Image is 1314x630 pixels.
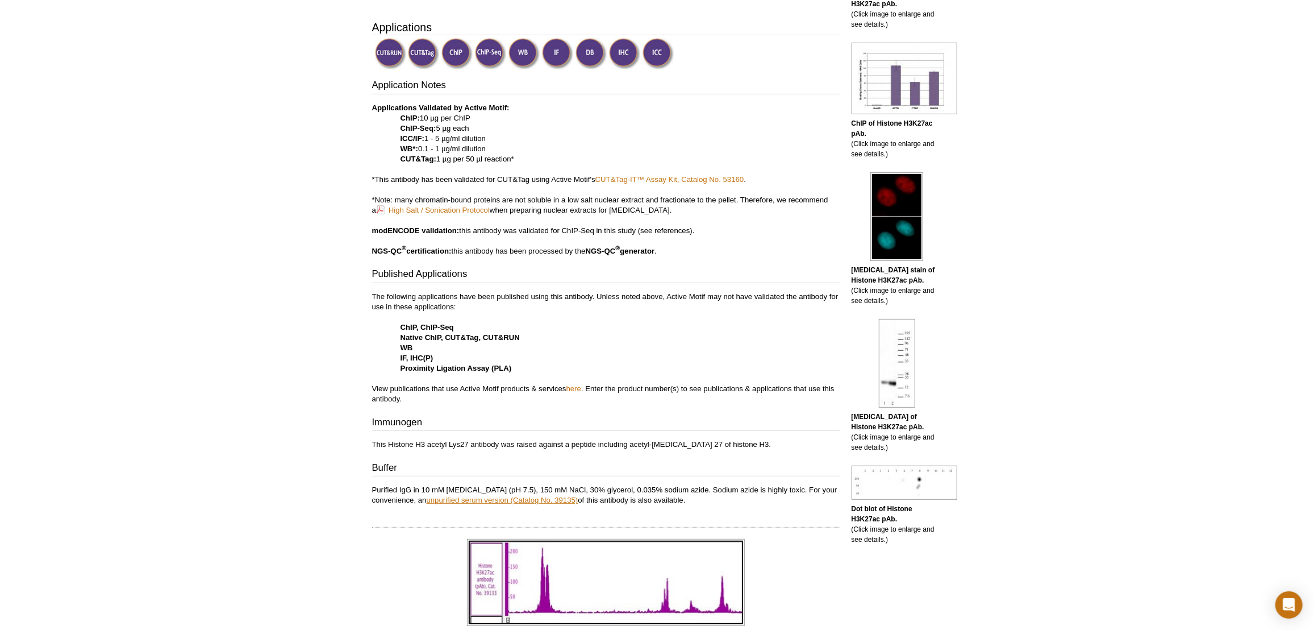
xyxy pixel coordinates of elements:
[372,226,460,235] b: modENCODE validation:
[401,134,425,143] strong: ICC/IF:
[852,118,942,159] p: (Click image to enlarge and see details.)
[595,175,744,184] a: CUT&Tag-IT™ Assay Kit, Catalog No. 53160
[852,413,924,431] b: [MEDICAL_DATA] of Histone H3K27ac pAb.
[870,172,923,261] img: Histone H3K27ac antibody (pAb) tested by immunofluorescence.
[852,412,942,453] p: (Click image to enlarge and see details.)
[372,461,840,477] h3: Buffer
[586,247,655,255] b: NGS-QC generator
[401,364,512,372] strong: Proximity Ligation Assay (PLA)
[401,323,454,331] strong: ChIP, ChIP-Seq
[879,319,915,408] img: Histone H3K27ac antibody (pAb) tested by Western blot.
[609,38,640,69] img: Immunohistochemistry Validated
[372,485,840,505] p: Purified IgG in 10 mM [MEDICAL_DATA] (pH 7.5), 150 mM NaCl, 30% glycerol, 0.035% sodium azide. So...
[372,292,840,404] p: The following applications have been published using this antibody. Unless noted above, Active Mo...
[566,384,581,393] a: here
[852,504,942,545] p: (Click image to enlarge and see details.)
[852,265,942,306] p: (Click image to enlarge and see details.)
[852,119,933,138] b: ChIP of Histone H3K27ac pAb.
[852,466,957,500] img: Histone H3K27ac antibody (pAb) tested by dot blot analysis.
[401,155,436,163] strong: CUT&Tag:
[408,38,439,69] img: CUT&Tag Validated
[375,38,406,69] img: CUT&RUN Validated
[372,247,452,255] b: NGS-QC certification:
[372,19,840,36] h3: Applications
[441,38,473,69] img: ChIP Validated
[508,38,540,69] img: Western Blot Validated
[401,124,436,132] strong: ChIP-Seq:
[372,103,840,256] p: 10 µg per ChIP 5 µg each 1 - 5 µg/ml dilution 0.1 - 1 µg/ml dilution 1 µg per 50 µl reaction* *Th...
[852,43,957,114] img: Histone H3K27ac antibody (pAb) tested by ChIP.
[615,244,620,251] sup: ®
[427,496,578,504] a: unpurified serum version (Catalog No. 39135)
[575,38,607,69] img: Dot Blot Validated
[401,354,433,362] strong: IF, IHC(P)
[372,440,840,450] p: This Histone H3 acetyl Lys27 antibody was raised against a peptide including acetyl-[MEDICAL_DATA...
[401,333,520,342] strong: Native ChIP, CUT&Tag, CUT&RUN
[643,38,674,69] img: Immunocytochemistry Validated
[372,416,840,432] h3: Immunogen
[467,539,745,626] img: Histone H3K27ac antibody (pAb) tested by ChIP-Seq.
[372,103,510,112] b: Applications Validated by Active Motif:
[402,244,406,251] sup: ®
[542,38,573,69] img: Immunofluorescence Validated
[372,267,840,283] h3: Published Applications
[1275,591,1303,619] div: Open Intercom Messenger
[376,205,490,215] a: High Salt / Sonication Protocol
[475,38,506,69] img: ChIP-Seq Validated
[401,114,420,122] strong: ChIP:
[401,343,413,352] strong: WB
[852,505,912,523] b: Dot blot of Histone H3K27ac pAb.
[372,78,840,94] h3: Application Notes
[852,266,935,284] b: [MEDICAL_DATA] stain of Histone H3K27ac pAb.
